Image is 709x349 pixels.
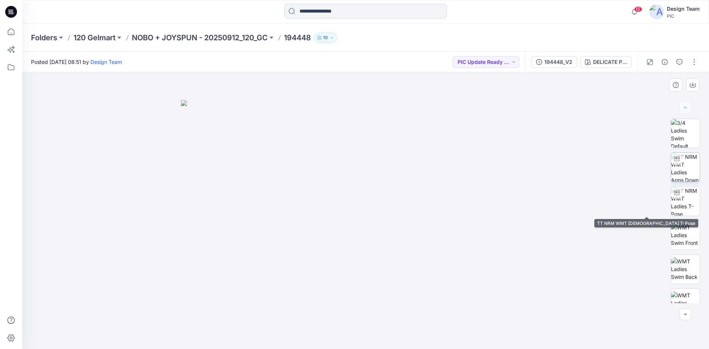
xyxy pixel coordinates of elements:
[531,56,577,68] button: 194448_V2
[671,223,700,247] img: WMT Ladies Swim Front
[671,291,700,315] img: WMT Ladies Swim Left
[659,56,671,68] button: Details
[132,32,268,43] a: NOBO + JOYSPUN - 20250912_120_GC
[90,59,122,65] a: Design Team
[73,32,116,43] a: 120 Gelmart
[671,119,700,148] img: 3/4 Ladies Swim Default
[667,13,700,19] div: PIC
[671,153,700,182] img: TT NRM WMT Ladies Arms Down
[671,257,700,281] img: WMT Ladies Swim Back
[593,58,627,66] div: DELICATE PINK
[544,58,572,66] div: 194448_V2
[31,58,122,66] span: Posted [DATE] 08:51 by
[649,4,664,19] img: avatar
[31,32,57,43] a: Folders
[580,56,632,68] button: DELICATE PINK
[671,187,700,216] img: TT NRM WMT Ladies T-Pose
[284,32,311,43] p: 194448
[667,4,700,13] div: Design Team
[634,6,642,12] span: 15
[323,34,328,42] p: 10
[314,32,337,43] button: 10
